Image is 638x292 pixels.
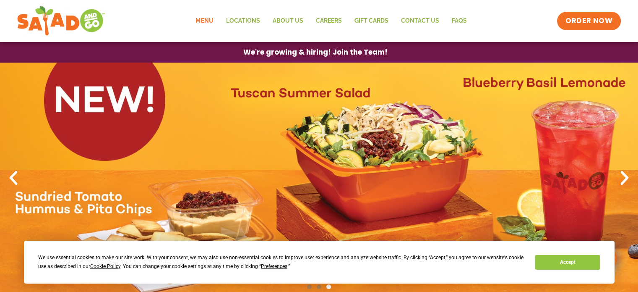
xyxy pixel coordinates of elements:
[445,11,473,31] a: FAQs
[24,241,615,284] div: Cookie Consent Prompt
[557,12,621,30] a: ORDER NOW
[219,11,266,31] a: Locations
[326,284,331,289] span: Go to slide 3
[266,11,309,31] a: About Us
[189,11,219,31] a: Menu
[309,11,348,31] a: Careers
[317,284,321,289] span: Go to slide 2
[231,42,400,62] a: We're growing & hiring! Join the Team!
[565,16,612,26] span: ORDER NOW
[189,11,473,31] nav: Menu
[615,169,634,187] div: Next slide
[307,284,312,289] span: Go to slide 1
[535,255,600,270] button: Accept
[17,4,105,38] img: new-SAG-logo-768×292
[4,169,23,187] div: Previous slide
[394,11,445,31] a: Contact Us
[348,11,394,31] a: GIFT CARDS
[261,263,287,269] span: Preferences
[90,263,120,269] span: Cookie Policy
[38,253,525,271] div: We use essential cookies to make our site work. With your consent, we may also use non-essential ...
[243,49,388,56] span: We're growing & hiring! Join the Team!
